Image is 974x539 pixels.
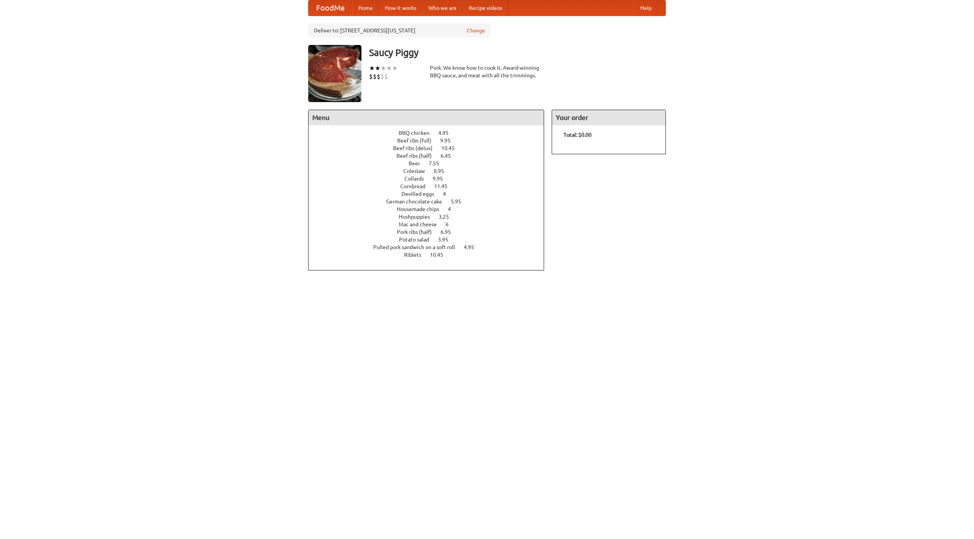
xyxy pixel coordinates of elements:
span: Riblets [404,252,429,258]
a: Pork ribs (half) 6.95 [397,229,465,235]
span: 6 [446,221,456,227]
span: 3.95 [438,237,456,243]
span: 4 [448,206,458,212]
span: Coleslaw [403,168,433,174]
span: 4 [443,191,454,197]
li: ★ [375,64,380,72]
a: Pulled pork sandwich on a soft roll 4.95 [373,244,488,250]
span: 9.95 [440,138,458,144]
li: ★ [369,64,375,72]
a: Coleslaw 8.95 [403,168,458,174]
div: Deliver to: [STREET_ADDRESS][US_STATE] [308,24,491,37]
span: 4.95 [438,130,456,136]
img: angular.jpg [308,45,361,102]
span: Cornbread [400,183,433,189]
li: $ [380,72,384,81]
span: BBQ chicken [399,130,437,136]
span: Beef ribs (delux) [393,145,440,151]
span: 6.95 [441,229,458,235]
li: $ [369,72,373,81]
h4: Menu [309,110,544,125]
a: Riblets 10.45 [404,252,457,258]
li: ★ [380,64,386,72]
li: $ [384,72,388,81]
a: German chocolate cake 5.95 [386,198,475,205]
h4: Your order [552,110,665,125]
span: 11.45 [434,183,455,189]
a: Potato salad 3.95 [399,237,462,243]
a: Beef ribs (full) 9.95 [397,138,465,144]
span: 10.45 [430,252,451,258]
a: Collards 9.95 [404,176,457,182]
span: Beef ribs (half) [396,153,439,159]
a: Mac and cheese 6 [399,221,463,227]
a: Change [467,27,485,34]
a: Beef ribs (half) 6.45 [396,153,465,159]
li: ★ [386,64,392,72]
li: $ [373,72,377,81]
a: Beef ribs (delux) 10.45 [393,145,469,151]
a: How it works [379,0,422,16]
span: Collards [404,176,431,182]
span: Mac and cheese [399,221,444,227]
span: Hushpuppies [399,214,438,220]
span: German chocolate cake [386,198,450,205]
li: $ [377,72,380,81]
span: Devilled eggs [401,191,442,197]
span: 5.95 [451,198,469,205]
div: Pork. We know how to cook it. Award-winning BBQ sauce, and meat with all the trimmings. [430,64,544,79]
span: 3.25 [439,214,457,220]
a: BBQ chicken 4.95 [399,130,463,136]
a: Beer 7.55 [409,160,453,166]
span: 7.55 [429,160,447,166]
h3: Saucy Piggy [369,45,666,60]
span: Pork ribs (half) [397,229,439,235]
a: Cornbread 11.45 [400,183,462,189]
span: 6.45 [441,153,458,159]
a: Help [634,0,658,16]
a: Home [352,0,379,16]
span: Housemade chips [397,206,447,212]
a: Hushpuppies 3.25 [399,214,463,220]
a: Housemade chips 4 [397,206,465,212]
a: FoodMe [309,0,352,16]
span: Pulled pork sandwich on a soft roll [373,244,463,250]
a: Devilled eggs 4 [401,191,460,197]
span: 4.95 [464,244,482,250]
a: Who we are [422,0,463,16]
span: Beer [409,160,428,166]
li: ★ [392,64,398,72]
span: Potato salad [399,237,437,243]
span: 8.95 [434,168,452,174]
span: Beef ribs (full) [397,138,439,144]
span: 10.45 [441,145,462,151]
a: Recipe videos [463,0,508,16]
b: Total: $0.00 [563,132,592,138]
span: 9.95 [433,176,450,182]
